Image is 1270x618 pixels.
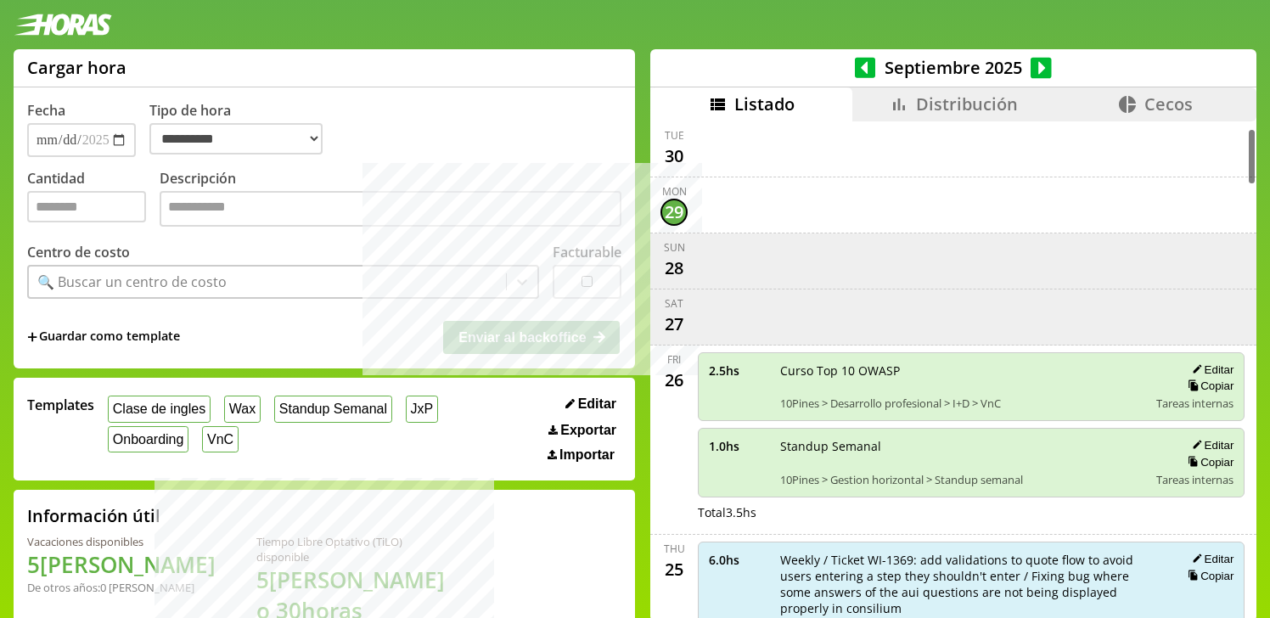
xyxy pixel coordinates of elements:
[559,447,615,463] span: Importar
[27,56,126,79] h1: Cargar hora
[27,580,216,595] div: De otros años: 0 [PERSON_NAME]
[660,311,688,338] div: 27
[27,328,37,346] span: +
[543,422,621,439] button: Exportar
[406,396,438,422] button: JxP
[698,504,1245,520] div: Total 3.5 hs
[1183,455,1233,469] button: Copiar
[560,423,616,438] span: Exportar
[37,272,227,291] div: 🔍 Buscar un centro de costo
[660,367,688,394] div: 26
[202,426,239,452] button: VnC
[27,396,94,414] span: Templates
[553,243,621,261] label: Facturable
[1183,569,1233,583] button: Copiar
[660,199,688,226] div: 29
[149,101,336,157] label: Tipo de hora
[27,534,216,549] div: Vacaciones disponibles
[662,184,687,199] div: Mon
[274,396,392,422] button: Standup Semanal
[1183,379,1233,393] button: Copiar
[664,542,685,556] div: Thu
[27,549,216,580] h1: 5 [PERSON_NAME]
[916,93,1018,115] span: Distribución
[664,240,685,255] div: Sun
[665,128,684,143] div: Tue
[224,396,261,422] button: Wax
[578,396,616,412] span: Editar
[1187,438,1233,452] button: Editar
[14,14,112,36] img: logotipo
[27,169,160,231] label: Cantidad
[667,352,681,367] div: Fri
[780,438,1144,454] span: Standup Semanal
[780,396,1144,411] span: 10Pines > Desarrollo profesional > I+D > VnC
[27,328,180,346] span: +Guardar como template
[780,362,1144,379] span: Curso Top 10 OWASP
[709,362,768,379] span: 2.5 hs
[1156,396,1233,411] span: Tareas internas
[108,396,211,422] button: Clase de ingles
[160,191,621,227] textarea: Descripción
[1144,93,1193,115] span: Cecos
[27,243,130,261] label: Centro de costo
[734,93,795,115] span: Listado
[1187,552,1233,566] button: Editar
[27,191,146,222] input: Cantidad
[27,101,65,120] label: Fecha
[560,396,621,413] button: Editar
[27,504,160,527] h2: Información útil
[780,552,1162,616] span: Weekly / Ticket WI-1369: add validations to quote flow to avoid users entering a step they should...
[660,255,688,282] div: 28
[660,556,688,583] div: 25
[875,56,1031,79] span: Septiembre 2025
[665,296,683,311] div: Sat
[1187,362,1233,377] button: Editar
[1156,472,1233,487] span: Tareas internas
[108,426,188,452] button: Onboarding
[660,143,688,170] div: 30
[149,123,323,154] select: Tipo de hora
[709,552,768,568] span: 6.0 hs
[780,472,1144,487] span: 10Pines > Gestion horizontal > Standup semanal
[256,534,445,565] div: Tiempo Libre Optativo (TiLO) disponible
[709,438,768,454] span: 1.0 hs
[160,169,621,231] label: Descripción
